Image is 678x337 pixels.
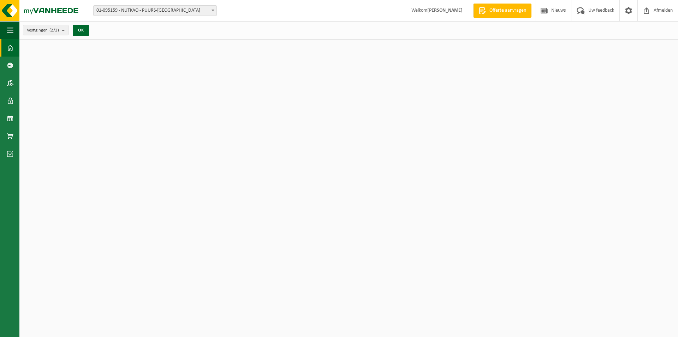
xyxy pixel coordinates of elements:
[23,25,69,35] button: Vestigingen(2/2)
[488,7,528,14] span: Offerte aanvragen
[93,5,217,16] span: 01-095159 - NUTKAO - PUURS-SINT-AMANDS
[427,8,463,13] strong: [PERSON_NAME]
[27,25,59,36] span: Vestigingen
[73,25,89,36] button: OK
[94,6,216,16] span: 01-095159 - NUTKAO - PUURS-SINT-AMANDS
[49,28,59,33] count: (2/2)
[473,4,531,18] a: Offerte aanvragen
